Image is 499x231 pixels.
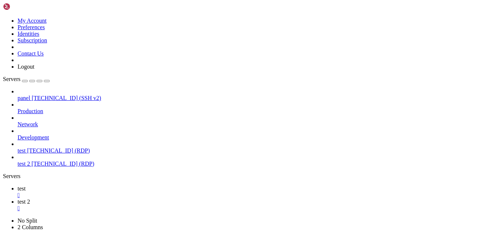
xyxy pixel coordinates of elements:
span: Network [18,121,38,127]
a:  [18,192,496,199]
a: Network [18,121,496,128]
span: Servers [3,76,20,82]
a: Development [18,134,496,141]
li: Development [18,128,496,141]
img: Shellngn [3,3,45,10]
a: My Account [18,18,47,24]
span: test [18,147,26,154]
a: test [TECHNICAL_ID] (RDP) [18,147,496,154]
a: test [18,185,496,199]
li: panel [TECHNICAL_ID] (SSH v2) [18,88,496,101]
a: test 2 [TECHNICAL_ID] (RDP) [18,161,496,167]
span: [TECHNICAL_ID] (SSH v2) [32,95,101,101]
li: Network [18,115,496,128]
a:  [18,205,496,212]
a: panel [TECHNICAL_ID] (SSH v2) [18,95,496,101]
span: panel [18,95,30,101]
span: Development [18,134,49,140]
a: Subscription [18,37,47,43]
a: No Split [18,217,37,224]
span: [TECHNICAL_ID] (RDP) [27,147,90,154]
span: test 2 [18,161,30,167]
a: Production [18,108,496,115]
span: test [18,185,26,192]
a: Servers [3,76,50,82]
li: test 2 [TECHNICAL_ID] (RDP) [18,154,496,167]
a: Preferences [18,24,45,30]
span: Production [18,108,43,114]
span: test 2 [18,199,30,205]
li: test [TECHNICAL_ID] (RDP) [18,141,496,154]
a: Identities [18,31,39,37]
a: Logout [18,63,34,70]
div: Servers [3,173,496,180]
a: test 2 [18,199,496,212]
span: [TECHNICAL_ID] (RDP) [31,161,94,167]
a: Contact Us [18,50,44,57]
a: 2 Columns [18,224,43,230]
li: Production [18,101,496,115]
